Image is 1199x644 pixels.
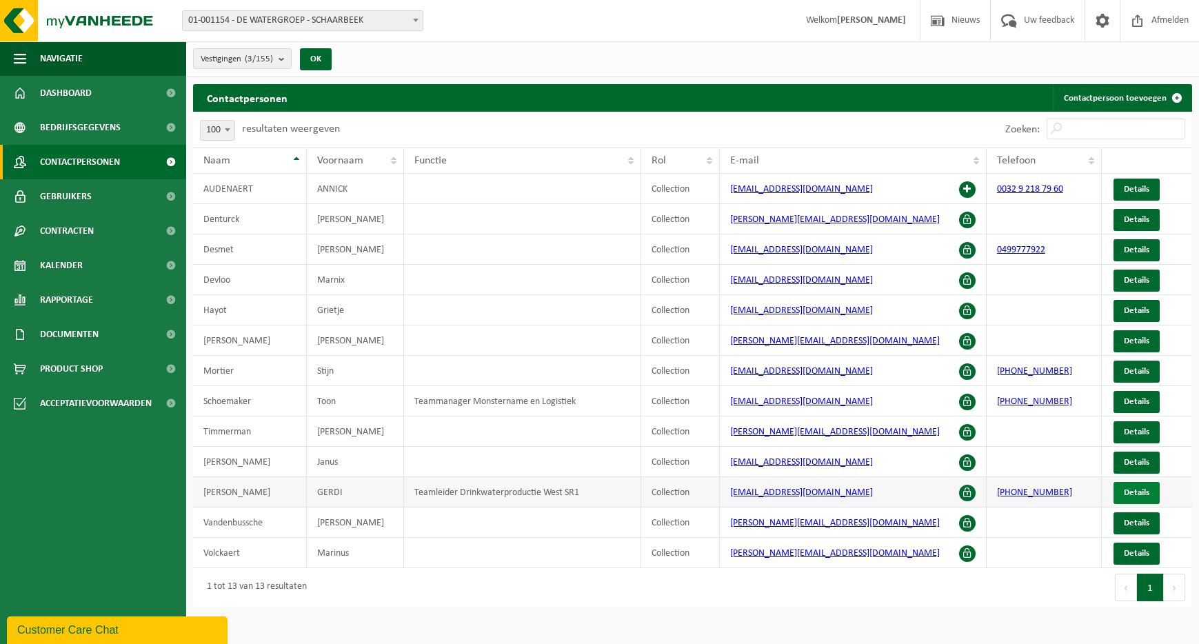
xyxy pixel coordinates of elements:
span: Details [1124,549,1149,558]
td: Collection [641,507,720,538]
count: (3/155) [245,54,273,63]
td: [PERSON_NAME] [193,325,307,356]
td: Devloo [193,265,307,295]
a: Details [1114,330,1160,352]
a: [EMAIL_ADDRESS][DOMAIN_NAME] [730,487,873,498]
a: 0032 9 218 79 60 [997,184,1063,194]
td: Janus [307,447,404,477]
a: [EMAIL_ADDRESS][DOMAIN_NAME] [730,396,873,407]
span: Navigatie [40,41,83,76]
a: [PERSON_NAME][EMAIL_ADDRESS][DOMAIN_NAME] [730,336,940,346]
h2: Contactpersonen [193,84,301,111]
td: ANNICK [307,174,404,204]
span: Details [1124,245,1149,254]
td: Marinus [307,538,404,568]
td: Timmerman [193,416,307,447]
td: Collection [641,265,720,295]
span: 01-001154 - DE WATERGROEP - SCHAARBEEK [182,10,423,31]
div: 1 tot 13 van 13 resultaten [200,575,307,600]
strong: [PERSON_NAME] [837,15,906,26]
td: Vandenbussche [193,507,307,538]
a: Details [1114,209,1160,231]
button: 1 [1137,574,1164,601]
td: Collection [641,295,720,325]
label: resultaten weergeven [242,123,340,134]
a: 0499777922 [997,245,1045,255]
a: [PHONE_NUMBER] [997,366,1072,376]
span: 100 [200,120,235,141]
td: Denturck [193,204,307,234]
a: [PERSON_NAME][EMAIL_ADDRESS][DOMAIN_NAME] [730,427,940,437]
span: Rol [652,155,666,166]
td: Collection [641,356,720,386]
td: [PERSON_NAME] [307,325,404,356]
span: Rapportage [40,283,93,317]
span: Naam [203,155,230,166]
a: [PERSON_NAME][EMAIL_ADDRESS][DOMAIN_NAME] [730,214,940,225]
td: Stijn [307,356,404,386]
td: [PERSON_NAME] [307,416,404,447]
span: 01-001154 - DE WATERGROEP - SCHAARBEEK [183,11,423,30]
span: Documenten [40,317,99,352]
td: Desmet [193,234,307,265]
a: [EMAIL_ADDRESS][DOMAIN_NAME] [730,305,873,316]
a: Details [1114,239,1160,261]
span: Voornaam [317,155,363,166]
td: Collection [641,447,720,477]
td: Toon [307,386,404,416]
span: Details [1124,458,1149,467]
td: Collection [641,538,720,568]
td: [PERSON_NAME] [307,204,404,234]
td: Marnix [307,265,404,295]
td: Collection [641,477,720,507]
a: Details [1114,361,1160,383]
span: Telefoon [997,155,1036,166]
a: [EMAIL_ADDRESS][DOMAIN_NAME] [730,184,873,194]
button: Vestigingen(3/155) [193,48,292,69]
button: OK [300,48,332,70]
span: Contracten [40,214,94,248]
a: [EMAIL_ADDRESS][DOMAIN_NAME] [730,245,873,255]
a: Details [1114,179,1160,201]
span: E-mail [730,155,759,166]
td: Collection [641,325,720,356]
span: Dashboard [40,76,92,110]
a: Details [1114,482,1160,504]
a: Details [1114,300,1160,322]
a: Details [1114,452,1160,474]
a: [PERSON_NAME][EMAIL_ADDRESS][DOMAIN_NAME] [730,548,940,559]
span: Details [1124,519,1149,527]
a: Details [1114,512,1160,534]
a: Details [1114,421,1160,443]
span: Functie [414,155,447,166]
td: Hayot [193,295,307,325]
td: [PERSON_NAME] [193,477,307,507]
td: Collection [641,416,720,447]
td: Volckaert [193,538,307,568]
span: Details [1124,306,1149,315]
a: Contactpersoon toevoegen [1053,84,1191,112]
span: Details [1124,276,1149,285]
a: [PHONE_NUMBER] [997,487,1072,498]
a: [PHONE_NUMBER] [997,396,1072,407]
span: 100 [201,121,234,140]
a: Details [1114,543,1160,565]
iframe: chat widget [7,614,230,644]
td: AUDENAERT [193,174,307,204]
span: Details [1124,397,1149,406]
span: Acceptatievoorwaarden [40,386,152,421]
a: Details [1114,270,1160,292]
span: Bedrijfsgegevens [40,110,121,145]
span: Details [1124,215,1149,224]
span: Details [1124,336,1149,345]
td: Grietje [307,295,404,325]
td: Mortier [193,356,307,386]
button: Previous [1115,574,1137,601]
td: Collection [641,386,720,416]
a: [EMAIL_ADDRESS][DOMAIN_NAME] [730,275,873,285]
span: Details [1124,367,1149,376]
span: Details [1124,185,1149,194]
span: Contactpersonen [40,145,120,179]
a: [EMAIL_ADDRESS][DOMAIN_NAME] [730,457,873,467]
span: Gebruikers [40,179,92,214]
